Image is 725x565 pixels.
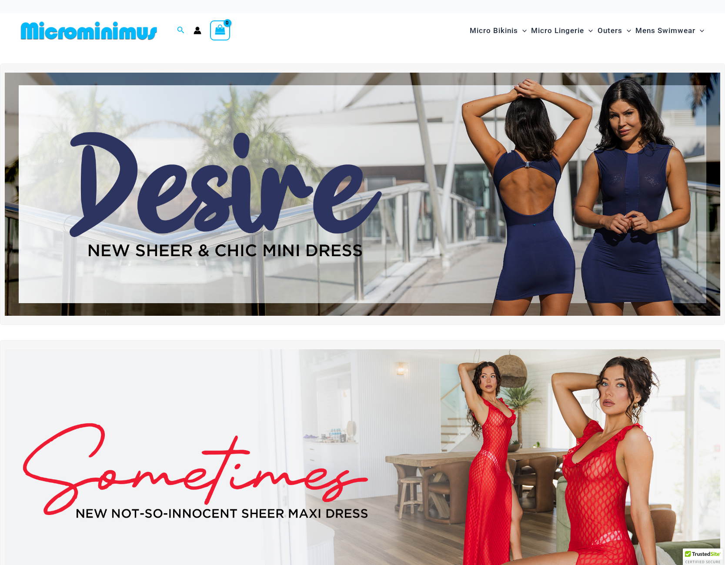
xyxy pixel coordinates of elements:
span: Menu Toggle [622,20,631,42]
a: Micro BikinisMenu ToggleMenu Toggle [468,17,529,44]
img: Desire me Navy Dress [5,73,720,316]
span: Menu Toggle [518,20,527,42]
a: Account icon link [194,27,201,34]
a: Search icon link [177,25,185,36]
nav: Site Navigation [466,16,708,45]
span: Menu Toggle [584,20,593,42]
div: TrustedSite Certified [683,548,723,565]
img: MM SHOP LOGO FLAT [17,21,160,40]
a: Micro LingerieMenu ToggleMenu Toggle [529,17,595,44]
span: Outers [598,20,622,42]
span: Mens Swimwear [635,20,695,42]
a: View Shopping Cart, empty [210,20,230,40]
span: Micro Bikinis [470,20,518,42]
a: OutersMenu ToggleMenu Toggle [595,17,633,44]
a: Mens SwimwearMenu ToggleMenu Toggle [633,17,706,44]
span: Menu Toggle [695,20,704,42]
span: Micro Lingerie [531,20,584,42]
